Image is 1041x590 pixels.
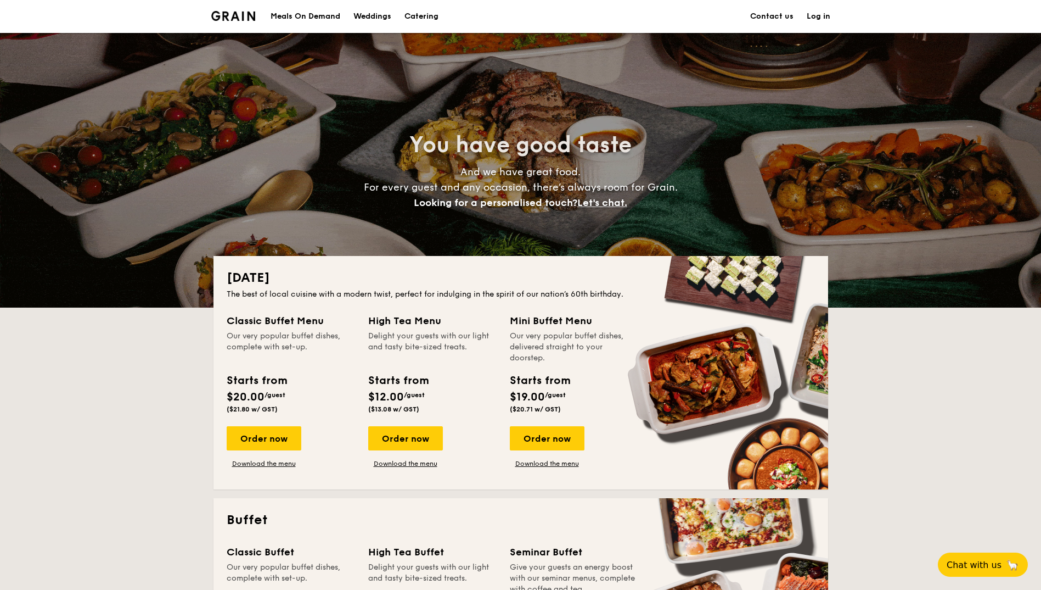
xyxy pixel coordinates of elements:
div: Classic Buffet Menu [227,313,355,329]
span: $12.00 [368,391,404,404]
span: You have good taste [409,132,632,158]
span: /guest [265,391,285,399]
div: Classic Buffet [227,544,355,560]
div: Starts from [368,372,428,389]
span: /guest [404,391,425,399]
div: Delight your guests with our light and tasty bite-sized treats. [368,331,497,364]
a: Download the menu [368,459,443,468]
div: Starts from [510,372,570,389]
div: Our very popular buffet dishes, complete with set-up. [227,331,355,364]
a: Logotype [211,11,256,21]
div: The best of local cuisine with a modern twist, perfect for indulging in the spirit of our nation’... [227,289,815,300]
div: Order now [510,426,584,450]
span: ($21.80 w/ GST) [227,405,278,413]
span: $19.00 [510,391,545,404]
span: ($20.71 w/ GST) [510,405,561,413]
div: Starts from [227,372,286,389]
div: Seminar Buffet [510,544,638,560]
div: High Tea Buffet [368,544,497,560]
img: Grain [211,11,256,21]
h2: [DATE] [227,269,815,287]
span: 🦙 [1006,559,1019,571]
div: High Tea Menu [368,313,497,329]
span: $20.00 [227,391,265,404]
span: Let's chat. [577,197,627,209]
div: Mini Buffet Menu [510,313,638,329]
a: Download the menu [227,459,301,468]
div: Our very popular buffet dishes, delivered straight to your doorstep. [510,331,638,364]
div: Order now [368,426,443,450]
span: And we have great food. For every guest and any occasion, there’s always room for Grain. [364,166,678,209]
span: Looking for a personalised touch? [414,197,577,209]
span: ($13.08 w/ GST) [368,405,419,413]
span: Chat with us [947,560,1001,570]
a: Download the menu [510,459,584,468]
h2: Buffet [227,511,815,529]
button: Chat with us🦙 [938,553,1028,577]
span: /guest [545,391,566,399]
div: Order now [227,426,301,450]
